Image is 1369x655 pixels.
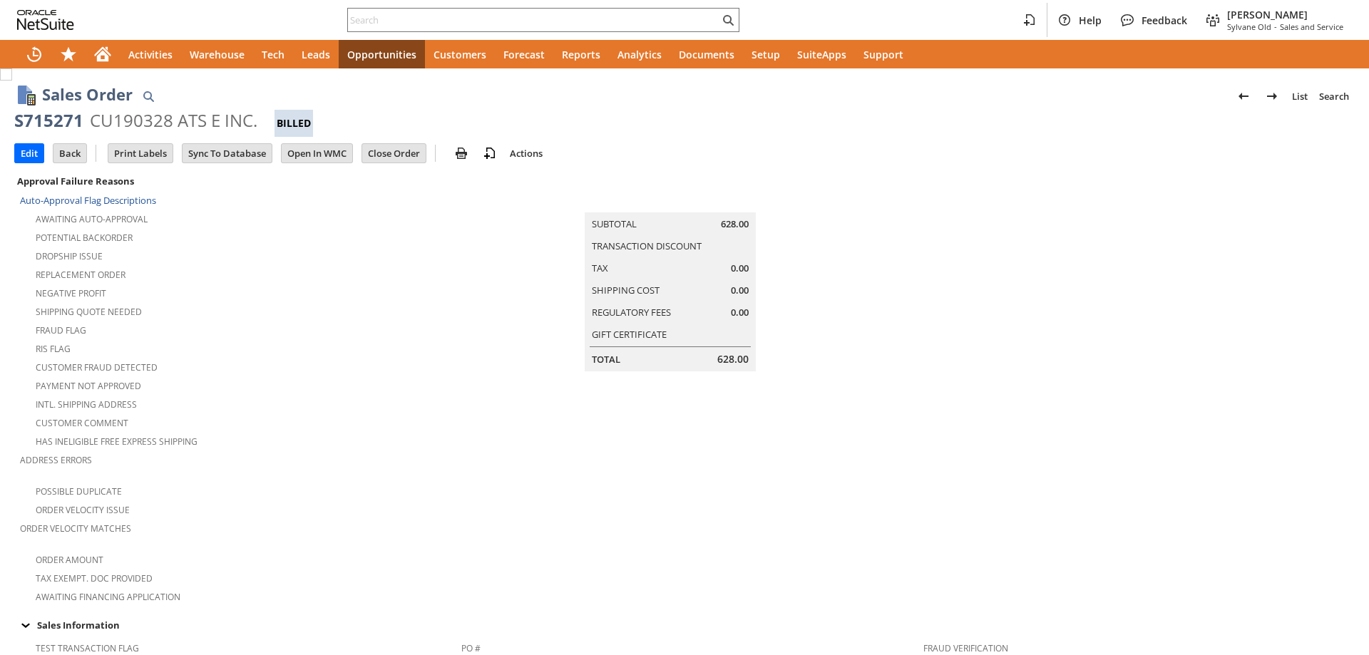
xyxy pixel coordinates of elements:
[362,144,426,163] input: Close Order
[20,454,92,466] a: Address Errors
[1079,14,1102,27] span: Help
[36,306,142,318] a: Shipping Quote Needed
[60,46,77,63] svg: Shortcuts
[183,144,272,163] input: Sync To Database
[20,522,131,535] a: Order Velocity Matches
[36,287,106,299] a: Negative Profit
[855,40,912,68] a: Support
[86,40,120,68] a: Home
[253,40,293,68] a: Tech
[36,398,137,411] a: Intl. Shipping Address
[26,46,43,63] svg: Recent Records
[923,642,1008,654] a: Fraud Verification
[36,591,180,603] a: Awaiting Financing Application
[36,213,148,225] a: Awaiting Auto-Approval
[731,262,749,275] span: 0.00
[504,147,548,160] a: Actions
[743,40,789,68] a: Setup
[36,642,139,654] a: Test Transaction Flag
[347,48,416,61] span: Opportunities
[731,284,749,297] span: 0.00
[36,504,130,516] a: Order Velocity Issue
[721,217,749,231] span: 628.00
[797,48,846,61] span: SuiteApps
[15,144,43,163] input: Edit
[348,11,719,29] input: Search
[670,40,743,68] a: Documents
[592,328,667,341] a: Gift Certificate
[190,48,245,61] span: Warehouse
[617,48,662,61] span: Analytics
[36,435,198,448] a: Has Ineligible Free Express Shipping
[293,40,339,68] a: Leads
[1227,21,1271,32] span: Sylvane Old
[36,324,86,336] a: Fraud Flag
[14,616,1355,634] td: Sales Information
[609,40,670,68] a: Analytics
[1142,14,1187,27] span: Feedback
[53,144,86,163] input: Back
[140,88,157,105] img: Quick Find
[36,380,141,392] a: Payment not approved
[425,40,495,68] a: Customers
[495,40,553,68] a: Forecast
[94,46,111,63] svg: Home
[592,353,620,366] a: Total
[1263,88,1281,105] img: Next
[1313,85,1355,108] a: Search
[14,109,83,132] div: S715271
[14,172,456,190] div: Approval Failure Reasons
[592,284,660,296] a: Shipping Cost
[36,485,122,497] a: Possible Duplicate
[36,343,71,355] a: RIS flag
[36,361,158,373] a: Customer Fraud Detected
[481,145,498,162] img: add-record.svg
[36,232,133,244] a: Potential Backorder
[339,40,425,68] a: Opportunities
[262,48,284,61] span: Tech
[503,48,545,61] span: Forecast
[553,40,609,68] a: Reports
[592,306,671,319] a: Regulatory Fees
[592,262,608,274] a: Tax
[731,306,749,319] span: 0.00
[719,11,737,29] svg: Search
[1286,85,1313,108] a: List
[453,145,470,162] img: print.svg
[282,144,352,163] input: Open In WMC
[434,48,486,61] span: Customers
[20,194,156,207] a: Auto-Approval Flag Descriptions
[679,48,734,61] span: Documents
[36,572,153,584] a: Tax Exempt. Doc Provided
[1235,88,1252,105] img: Previous
[36,554,103,566] a: Order Amount
[752,48,780,61] span: Setup
[51,40,86,68] div: Shortcuts
[36,269,125,281] a: Replacement Order
[128,48,173,61] span: Activities
[592,239,702,252] a: Transaction Discount
[461,642,481,654] a: PO #
[17,10,74,30] svg: logo
[592,217,637,230] a: Subtotal
[90,109,257,132] div: CU190328 ATS E INC.
[17,40,51,68] a: Recent Records
[181,40,253,68] a: Warehouse
[789,40,855,68] a: SuiteApps
[717,352,749,366] span: 628.00
[562,48,600,61] span: Reports
[275,110,313,137] div: Billed
[42,83,133,106] h1: Sales Order
[108,144,173,163] input: Print Labels
[1227,8,1343,21] span: [PERSON_NAME]
[1274,21,1277,32] span: -
[120,40,181,68] a: Activities
[36,417,128,429] a: Customer Comment
[585,190,756,212] caption: Summary
[863,48,903,61] span: Support
[1280,21,1343,32] span: Sales and Service
[14,616,1349,634] div: Sales Information
[36,250,103,262] a: Dropship Issue
[302,48,330,61] span: Leads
